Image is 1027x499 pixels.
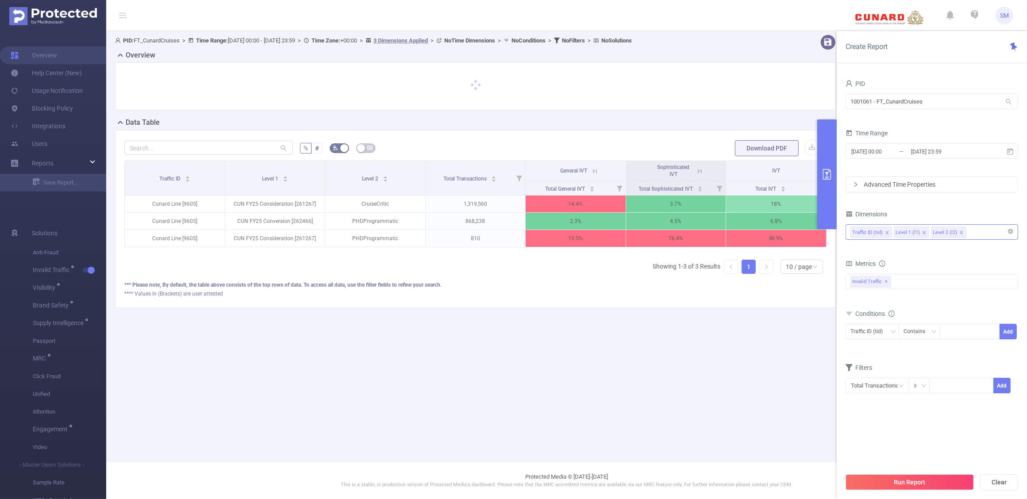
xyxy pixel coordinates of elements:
[11,64,82,82] a: Help Center (New)
[590,185,595,188] i: icon: caret-up
[846,80,865,87] span: PID
[781,185,786,190] div: Sort
[33,174,106,192] a: Save Report...
[33,320,87,326] span: Supply Intelligence
[283,178,288,181] i: icon: caret-down
[590,188,595,191] i: icon: caret-down
[639,186,694,192] span: Total Sophisticated IVT
[196,37,228,44] b: Time Range:
[697,185,703,190] div: Sort
[312,37,340,44] b: Time Zone:
[562,37,585,44] b: No Filters
[159,176,182,182] span: Traffic ID
[124,290,827,298] div: **** Values in (Brackets) are user attested
[106,461,1027,499] footer: Protected Media © [DATE]-[DATE]
[33,438,106,456] span: Video
[383,175,388,177] i: icon: caret-up
[846,211,887,218] span: Dimensions
[11,100,73,117] a: Blocking Policy
[713,181,726,195] i: Filter menu
[125,213,225,230] p: Cunard Line [9605]
[601,37,632,44] b: No Solutions
[846,80,853,87] i: icon: user
[426,213,526,230] p: 868,238
[889,311,895,317] i: icon: info-circle
[426,230,526,247] p: 810
[283,175,288,177] i: icon: caret-up
[735,140,799,156] button: Download PDF
[33,355,49,361] span: MRC
[426,196,526,212] p: 1,319,560
[32,154,54,172] a: Reports
[373,37,428,44] u: 3 Dimensions Applied
[491,175,496,177] i: icon: caret-up
[993,378,1010,393] button: Add
[367,145,373,150] i: icon: table
[11,46,57,64] a: Overview
[879,261,885,267] i: icon: info-circle
[33,368,106,385] span: Click Fraud
[781,185,786,188] i: icon: caret-up
[491,178,496,181] i: icon: caret-down
[33,403,106,421] span: Attention
[653,260,720,274] li: Showing 1-3 of 3 Results
[185,175,190,177] i: icon: caret-up
[781,188,786,191] i: icon: caret-down
[728,264,734,269] i: icon: left
[852,227,883,238] div: Traffic ID (tid)
[444,37,495,44] b: No Time Dimensions
[333,145,338,150] i: icon: bg-colors
[726,230,826,247] p: 89.9%
[1000,324,1017,339] button: Add
[383,178,388,181] i: icon: caret-down
[115,37,632,44] span: FT_CunardCruises [DATE] 00:00 - [DATE] 23:59 +00:00
[428,37,436,44] span: >
[931,329,937,335] i: icon: down
[931,226,966,238] li: Level 2 (l2)
[560,168,587,174] span: General IVT
[526,230,626,247] p: 13.5%
[124,281,827,289] div: *** Please note, By default, the table above consists of the top rows of data. To access all data...
[124,141,293,155] input: Search...
[786,260,812,273] div: 10 / page
[362,176,380,182] span: Level 2
[9,7,97,25] img: Protected Media
[885,230,889,236] i: icon: close
[846,364,872,371] span: Filters
[443,176,488,182] span: Total Transactions
[357,37,365,44] span: >
[742,260,756,274] li: 1
[33,302,72,308] span: Brand Safety
[126,117,160,128] h2: Data Table
[772,168,780,174] span: IVT
[626,213,726,230] p: 4.5%
[33,267,73,273] span: Invalid Traffic
[33,244,106,261] span: Anti-Fraud
[295,37,304,44] span: >
[495,37,504,44] span: >
[613,181,626,195] i: Filter menu
[304,145,308,152] span: %
[180,37,188,44] span: >
[115,38,123,43] i: icon: user
[910,146,982,157] input: End date
[33,284,58,291] span: Visibility
[585,37,593,44] span: >
[225,213,325,230] p: CUN FY25 Conversion [262466]
[33,385,106,403] span: Unified
[513,161,525,195] i: Filter menu
[33,332,106,350] span: Passport
[128,481,1005,489] p: This is a stable, in production version of Protected Media's dashboard. Please note that the MRC ...
[225,230,325,247] p: CUN FY25 Consideration [261267]
[921,383,927,389] i: icon: down
[846,42,888,51] span: Create Report
[283,175,288,180] div: Sort
[814,181,826,195] i: Filter menu
[325,230,425,247] p: PHDProgrammatic
[959,230,964,236] i: icon: close
[697,188,702,191] i: icon: caret-down
[126,50,155,61] h2: Overview
[33,474,106,491] span: Sample Rate
[726,196,826,212] p: 18%
[512,37,546,44] b: No Conditions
